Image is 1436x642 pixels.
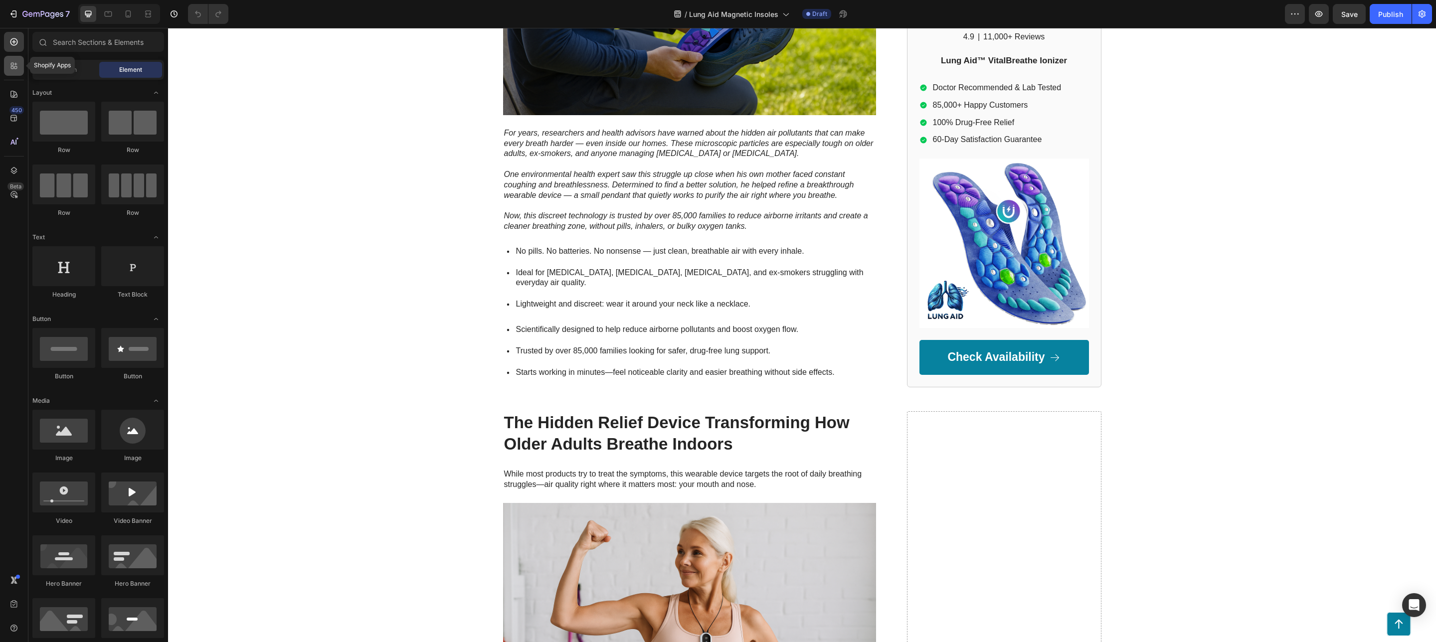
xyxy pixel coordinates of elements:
i: Now, this discreet technology is trusted by over 85,000 families to reduce airborne irritants and... [336,183,700,202]
p: Lightweight and discreet: wear it around your neck like a necklace. [348,271,707,282]
p: Starts working in minutes—feel noticeable clarity and easier breathing without side effects. [348,339,667,350]
span: Draft [812,9,827,18]
i: One environmental health expert saw this struggle up close when his own mother faced constant cou... [336,142,686,171]
span: Lung Aid Magnetic Insoles [689,9,778,19]
div: Beta [7,182,24,190]
iframe: Design area [168,28,1436,642]
div: Heading [32,290,95,299]
span: Save [1341,10,1358,18]
div: Button [32,372,95,381]
p: Trusted by over 85,000 families looking for safer, drug-free lung support. [348,318,667,328]
div: Button [101,372,164,381]
div: Hero Banner [32,579,95,588]
span: Element [119,65,142,74]
div: Publish [1378,9,1403,19]
p: Ideal for [MEDICAL_DATA], [MEDICAL_DATA], [MEDICAL_DATA], and ex-smokers struggling with everyday... [348,240,707,261]
div: Video [32,516,95,525]
div: Row [101,208,164,217]
p: 7 [65,8,70,20]
div: Row [32,146,95,155]
p: 11,000+ Reviews [815,4,877,15]
span: Toggle open [148,393,164,409]
p: While most products try to treat the symptoms, this wearable device targets the root of daily bre... [336,441,707,462]
div: Row [101,146,164,155]
button: Publish [1370,4,1412,24]
p: 4.9 [795,4,806,15]
p: | [810,4,812,15]
div: Image [32,454,95,463]
div: Image [101,454,164,463]
input: Search Sections & Elements [32,32,164,52]
div: 450 [9,106,24,114]
img: gempages_577387878942770164-7cf2fb6b-a0f1-408f-abf9-4f4d5c0556cd.png [751,131,921,300]
span: Toggle open [148,229,164,245]
span: Section [55,65,77,74]
i: For years, researchers and health advisors have warned about the hidden air pollutants that can m... [336,101,706,130]
p: 100% Drug-Free Relief [765,90,894,100]
div: Open Intercom Messenger [1402,593,1426,617]
p: Check Availability [779,322,877,337]
span: Button [32,315,51,323]
div: Text Block [101,290,164,299]
button: 7 [4,4,74,24]
div: Video Banner [101,516,164,525]
a: Check Availability [751,312,921,347]
span: Layout [32,88,52,97]
div: Hero Banner [101,579,164,588]
p: Scientifically designed to help reduce airborne pollutants and boost oxygen flow. [348,297,667,307]
span: Media [32,396,50,405]
span: Lung Aid™ VitalBreathe Ionizer [773,28,899,37]
div: Row [32,208,95,217]
button: Save [1333,4,1366,24]
strong: The Hidden Relief Device Transforming How Older Adults Breathe Indoors [336,385,682,425]
p: 60-Day Satisfaction Guarantee [765,107,894,118]
div: Undo/Redo [188,4,228,24]
span: Toggle open [148,85,164,101]
p: No pills. No batteries. No nonsense — just clean, breathable air with every inhale. [348,218,707,229]
span: Toggle open [148,311,164,327]
p: 85,000+ Happy Customers [765,72,894,83]
p: Doctor Recommended & Lab Tested [765,55,894,65]
span: / [685,9,687,19]
span: Text [32,233,45,242]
